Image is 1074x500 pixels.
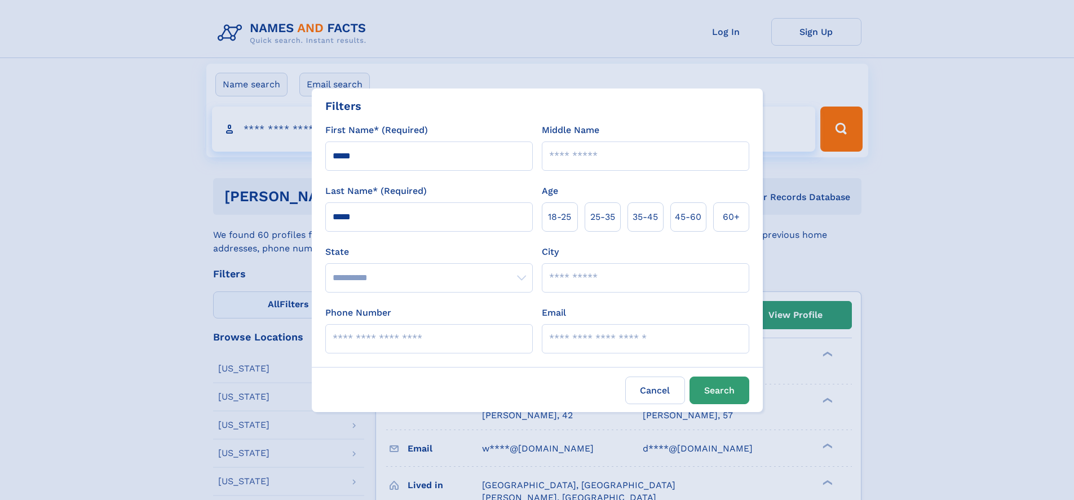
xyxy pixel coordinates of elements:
[325,245,533,259] label: State
[325,98,361,114] div: Filters
[625,377,685,404] label: Cancel
[325,184,427,198] label: Last Name* (Required)
[542,306,566,320] label: Email
[325,306,391,320] label: Phone Number
[690,377,749,404] button: Search
[542,245,559,259] label: City
[542,123,599,137] label: Middle Name
[675,210,701,224] span: 45‑60
[633,210,658,224] span: 35‑45
[723,210,740,224] span: 60+
[542,184,558,198] label: Age
[548,210,571,224] span: 18‑25
[325,123,428,137] label: First Name* (Required)
[590,210,615,224] span: 25‑35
